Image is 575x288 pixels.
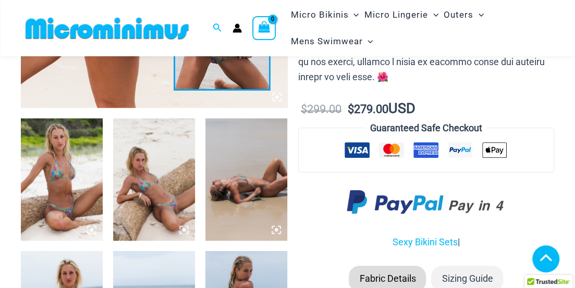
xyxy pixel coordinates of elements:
a: Account icon link [233,23,242,33]
bdi: 279.00 [348,103,388,116]
span: Menu Toggle [428,2,438,28]
img: MM SHOP LOGO FLAT [21,17,193,40]
a: Micro BikinisMenu ToggleMenu Toggle [288,2,361,28]
span: $ [301,103,307,116]
span: $ [348,103,354,116]
span: Menu Toggle [362,28,373,55]
span: Mens Swimwear [290,28,362,55]
img: Aloha Bloom Blooms 305 Tri Top 212 Cheeky Bottom [205,118,287,241]
img: Aloha Bloom Blooms 305 Tri Top 445 Thong Bottom [21,118,103,241]
span: Outers [444,2,473,28]
p: USD [298,101,554,117]
a: Search icon link [213,22,222,35]
a: Sexy Bikini Sets [393,236,458,247]
bdi: 299.00 [301,103,341,116]
p: | [298,234,554,250]
span: Micro Bikinis [290,2,348,28]
legend: Guaranteed Safe Checkout [366,120,486,136]
a: View Shopping Cart, empty [252,16,276,40]
span: Micro Lingerie [364,2,428,28]
img: Aloha Bloom Blooms 305 Tri Top 445 Thong Bottom [113,118,195,241]
span: Menu Toggle [473,2,484,28]
a: Micro LingerieMenu ToggleMenu Toggle [362,2,441,28]
a: OutersMenu ToggleMenu Toggle [441,2,486,28]
a: Mens SwimwearMenu ToggleMenu Toggle [288,28,375,55]
span: Menu Toggle [348,2,359,28]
